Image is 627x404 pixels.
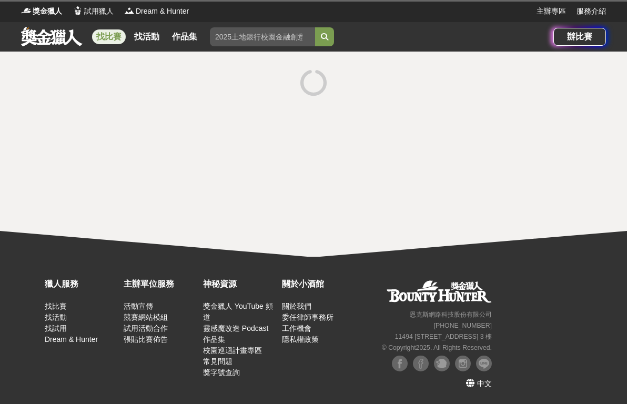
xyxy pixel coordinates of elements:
img: Logo [124,5,135,16]
a: 工作機會 [282,324,311,332]
small: [PHONE_NUMBER] [434,322,492,329]
a: 獎金獵人 YouTube 頻道 [203,302,273,321]
div: 主辦單位服務 [124,278,197,290]
a: 找試用 [45,324,67,332]
a: 獎字號查詢 [203,368,240,377]
a: Dream & Hunter [45,335,98,344]
span: 試用獵人 [84,6,114,17]
img: Facebook [392,356,408,371]
img: Logo [73,5,83,16]
a: 作品集 [203,335,225,344]
a: 校園巡迴計畫專區 [203,346,262,355]
a: 服務介紹 [577,6,606,17]
img: Facebook [413,356,429,371]
div: 神秘資源 [203,278,277,290]
a: 找活動 [45,313,67,321]
small: 11494 [STREET_ADDRESS] 3 樓 [395,333,492,340]
a: 試用活動合作 [124,324,168,332]
a: 委任律師事務所 [282,313,333,321]
a: 作品集 [168,29,201,44]
span: Dream & Hunter [136,6,189,17]
a: 常見問題 [203,357,232,366]
a: 主辦專區 [537,6,566,17]
span: 中文 [477,379,492,388]
a: 隱私權政策 [282,335,319,344]
span: 獎金獵人 [33,6,62,17]
a: Logo獎金獵人 [21,6,62,17]
a: 找比賽 [45,302,67,310]
div: 獵人服務 [45,278,118,290]
a: 張貼比賽佈告 [124,335,168,344]
a: LogoDream & Hunter [124,6,189,17]
input: 2025土地銀行校園金融創意挑戰賽：從你出發 開啟智慧金融新頁 [210,27,315,46]
img: LINE [476,356,492,371]
a: 活動宣傳 [124,302,153,310]
div: 關於小酒館 [282,278,356,290]
a: 靈感魔改造 Podcast [203,324,268,332]
small: 恩克斯網路科技股份有限公司 [410,311,492,318]
small: © Copyright 2025 . All Rights Reserved. [382,344,492,351]
img: Plurk [434,356,450,371]
a: Logo試用獵人 [73,6,114,17]
img: Instagram [455,356,471,371]
a: 找活動 [130,29,164,44]
a: 辦比賽 [553,28,606,46]
a: 找比賽 [92,29,126,44]
a: 競賽網站模組 [124,313,168,321]
img: Logo [21,5,32,16]
a: 關於我們 [282,302,311,310]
